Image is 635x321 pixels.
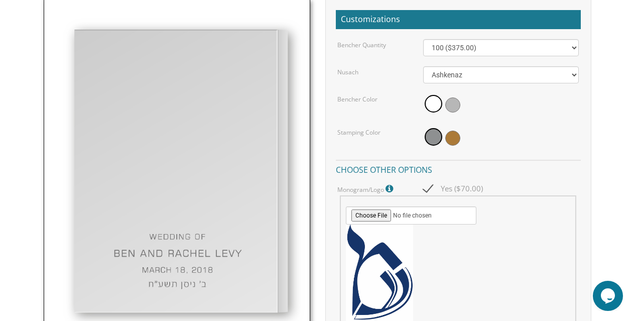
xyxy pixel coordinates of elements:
[337,128,380,137] label: Stamping Color
[423,182,483,195] span: Yes ($70.00)
[336,160,581,177] h4: Choose other options
[336,10,581,29] h2: Customizations
[337,182,396,195] label: Monogram/Logo
[337,68,358,76] label: Nusach
[337,95,377,103] label: Bencher Color
[593,281,625,311] iframe: chat widget
[337,41,386,49] label: Bencher Quantity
